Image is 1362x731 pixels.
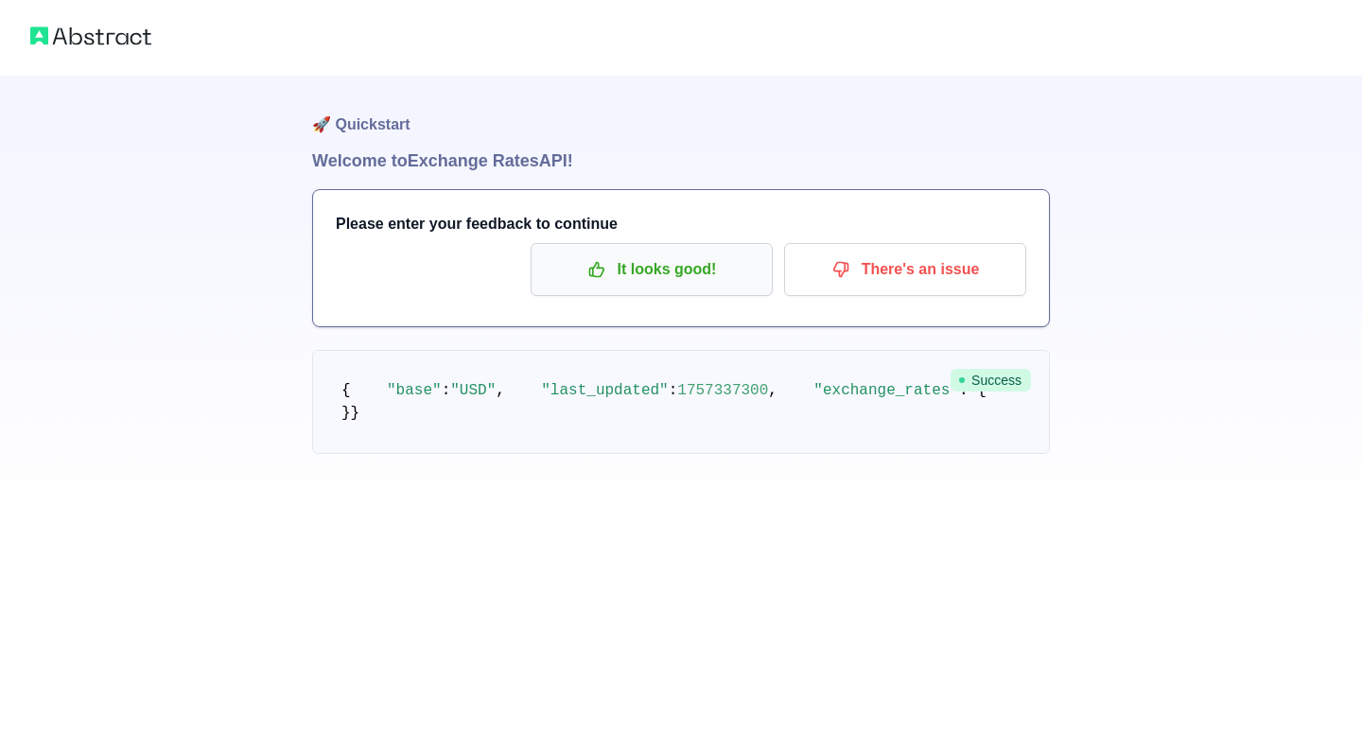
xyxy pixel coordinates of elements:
[798,253,1012,286] p: There's an issue
[541,382,668,399] span: "last_updated"
[387,382,442,399] span: "base"
[813,382,959,399] span: "exchange_rates"
[450,382,496,399] span: "USD"
[336,213,1026,235] h3: Please enter your feedback to continue
[442,382,451,399] span: :
[341,382,1177,422] code: } }
[677,382,768,399] span: 1757337300
[669,382,678,399] span: :
[531,243,773,296] button: It looks good!
[545,253,759,286] p: It looks good!
[496,382,505,399] span: ,
[951,369,1031,392] span: Success
[312,76,1050,148] h1: 🚀 Quickstart
[312,148,1050,174] h1: Welcome to Exchange Rates API!
[30,23,151,49] img: Abstract logo
[768,382,777,399] span: ,
[341,382,351,399] span: {
[784,243,1026,296] button: There's an issue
